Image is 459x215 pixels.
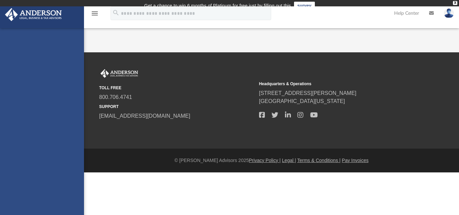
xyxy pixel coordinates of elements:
[99,69,139,78] img: Anderson Advisors Platinum Portal
[144,2,291,10] div: Get a chance to win 6 months of Platinum for free just by filling out this
[84,157,459,164] div: © [PERSON_NAME] Advisors 2025
[249,158,281,163] a: Privacy Policy |
[259,81,414,87] small: Headquarters & Operations
[342,158,368,163] a: Pay Invoices
[99,94,132,100] a: 800.706.4741
[297,158,341,163] a: Terms & Conditions |
[112,9,120,16] i: search
[99,104,254,110] small: SUPPORT
[259,98,345,104] a: [GEOGRAPHIC_DATA][US_STATE]
[282,158,296,163] a: Legal |
[294,2,315,10] a: survey
[99,113,190,119] a: [EMAIL_ADDRESS][DOMAIN_NAME]
[3,8,64,21] img: Anderson Advisors Platinum Portal
[444,8,454,18] img: User Pic
[259,90,357,96] a: [STREET_ADDRESS][PERSON_NAME]
[91,9,99,17] i: menu
[453,1,457,5] div: close
[99,85,254,91] small: TOLL FREE
[91,13,99,17] a: menu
